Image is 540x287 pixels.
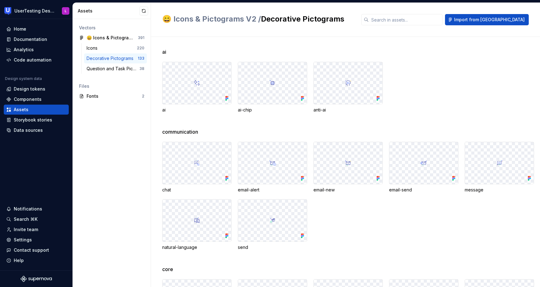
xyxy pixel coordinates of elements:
div: Documentation [14,36,47,42]
span: ai [162,48,166,56]
button: UserTesting Design SystemL [1,4,71,17]
div: 2 [142,94,144,99]
a: Settings [4,235,69,245]
a: Data sources [4,125,69,135]
a: Analytics [4,45,69,55]
div: ai [162,107,232,113]
div: Decorative Pictograms [87,55,136,62]
svg: Supernova Logo [21,276,52,282]
span: Import from [GEOGRAPHIC_DATA] [454,17,525,23]
a: Components [4,94,69,104]
a: Code automation [4,55,69,65]
div: Fonts [87,93,142,99]
div: Components [14,96,42,102]
div: Notifications [14,206,42,212]
div: natural-language [162,244,232,250]
div: Analytics [14,47,34,53]
div: chat [162,187,232,193]
div: Settings [14,237,32,243]
div: email-alert [238,187,307,193]
div: Icons [87,45,100,51]
h2: Decorative Pictograms [162,14,354,24]
a: Icons220 [84,43,147,53]
div: 391 [138,35,144,40]
button: Import from [GEOGRAPHIC_DATA] [445,14,529,25]
div: message [465,187,534,193]
div: Help [14,257,24,264]
a: 😄 Icons & Pictograms V2391 [77,33,147,43]
a: Invite team [4,225,69,235]
div: Data sources [14,127,43,133]
a: Documentation [4,34,69,44]
a: Home [4,24,69,34]
div: Files [79,83,144,89]
div: UserTesting Design System [14,8,54,14]
a: Fonts2 [77,91,147,101]
div: Contact support [14,247,49,253]
button: Contact support [4,245,69,255]
div: ai-chip [238,107,307,113]
div: 133 [138,56,144,61]
span: 😄 Icons & Pictograms V2 / [162,14,261,23]
a: Storybook stories [4,115,69,125]
div: send [238,244,307,250]
button: Help [4,255,69,265]
div: 😄 Icons & Pictograms V2 [87,35,133,41]
div: Question and Task Pictograms [87,66,139,72]
div: Code automation [14,57,52,63]
div: Assets [78,8,139,14]
div: Assets [14,106,28,113]
div: 38 [139,66,144,71]
div: Invite team [14,226,38,233]
a: Decorative Pictograms133 [84,53,147,63]
div: Storybook stories [14,117,52,123]
a: Design tokens [4,84,69,94]
span: communication [162,128,198,136]
div: Home [14,26,26,32]
div: anti-ai [313,107,383,113]
div: Design tokens [14,86,45,92]
div: Design system data [5,76,42,81]
div: email-new [313,187,383,193]
div: L [65,8,67,13]
div: Vectors [79,25,144,31]
img: 41adf70f-fc1c-4662-8e2d-d2ab9c673b1b.png [4,7,12,15]
div: 220 [137,46,144,51]
div: Search ⌘K [14,216,37,222]
button: Notifications [4,204,69,214]
span: core [162,265,173,273]
button: Search ⌘K [4,214,69,224]
div: email-send [389,187,458,193]
a: Assets [4,105,69,115]
a: Question and Task Pictograms38 [84,64,147,74]
input: Search in assets... [369,14,442,25]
